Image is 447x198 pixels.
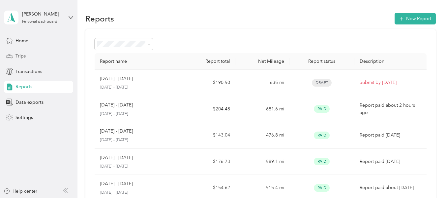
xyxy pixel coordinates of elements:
th: Description [354,53,427,70]
p: Report paid about [DATE] [360,184,421,191]
p: Report paid about 2 hours ago [360,102,421,116]
td: 635 mi [235,70,289,96]
p: [DATE] - [DATE] [100,75,133,82]
th: Report name [95,53,181,70]
span: Trips [15,53,26,59]
td: 476.8 mi [235,122,289,149]
span: Settings [15,114,33,121]
h1: Reports [85,15,114,22]
td: $176.73 [181,149,235,175]
td: $204.48 [181,96,235,123]
span: Transactions [15,68,42,75]
p: [DATE] - [DATE] [100,111,176,117]
td: 589.1 mi [235,149,289,175]
span: Paid [314,105,330,113]
p: [DATE] - [DATE] [100,128,133,135]
span: Home [15,37,28,44]
p: [DATE] - [DATE] [100,164,176,170]
span: Paid [314,158,330,165]
th: Report total [181,53,235,70]
span: Draft [312,79,332,87]
p: [DATE] - [DATE] [100,180,133,187]
span: Data exports [15,99,44,106]
div: Report status [295,59,349,64]
span: Paid [314,184,330,192]
div: Personal dashboard [22,20,57,24]
p: Submit by [DATE] [360,79,421,86]
p: [DATE] - [DATE] [100,190,176,196]
p: Report paid [DATE] [360,158,421,165]
span: Paid [314,132,330,139]
span: Reports [15,83,32,90]
td: $190.50 [181,70,235,96]
p: Report paid [DATE] [360,132,421,139]
td: 681.6 mi [235,96,289,123]
td: $143.04 [181,122,235,149]
button: Help center [4,188,37,195]
button: New Report [395,13,436,24]
p: [DATE] - [DATE] [100,85,176,91]
p: [DATE] - [DATE] [100,101,133,109]
div: [PERSON_NAME] [22,11,63,18]
iframe: Everlance-gr Chat Button Frame [410,161,447,198]
p: [DATE] - [DATE] [100,137,176,143]
th: Net Mileage [235,53,289,70]
p: [DATE] - [DATE] [100,154,133,161]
